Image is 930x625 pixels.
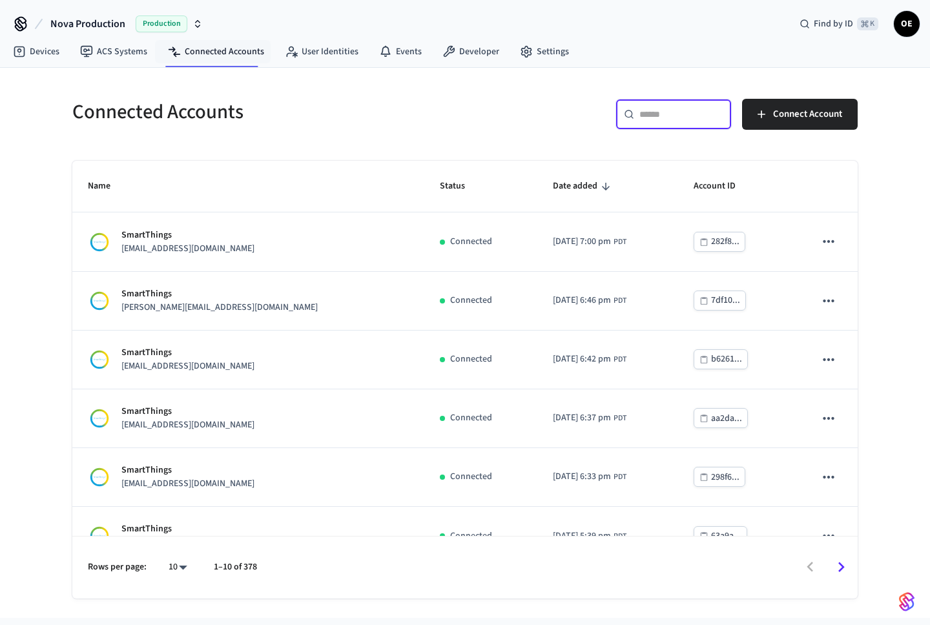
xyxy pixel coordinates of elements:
[136,15,187,32] span: Production
[553,235,611,249] span: [DATE] 7:00 pm
[450,529,492,543] p: Connected
[510,40,579,63] a: Settings
[694,467,745,487] button: 298f6...
[694,232,745,252] button: 282f8...
[814,17,853,30] span: Find by ID
[553,294,626,307] div: America/Vancouver
[711,351,742,367] div: b6261...
[432,40,510,63] a: Developer
[50,16,125,32] span: Nova Production
[614,413,626,424] span: PDT
[553,235,626,249] div: America/Vancouver
[121,405,254,418] p: SmartThings
[895,12,918,36] span: OE
[553,470,611,484] span: [DATE] 6:33 pm
[450,353,492,366] p: Connected
[369,40,432,63] a: Events
[694,349,748,369] button: b6261...
[121,477,254,491] p: [EMAIL_ADDRESS][DOMAIN_NAME]
[553,529,626,543] div: America/Vancouver
[742,99,858,130] button: Connect Account
[899,591,914,612] img: SeamLogoGradient.69752ec5.svg
[614,354,626,365] span: PDT
[711,528,741,544] div: 63a9a...
[553,470,626,484] div: America/Vancouver
[70,40,158,63] a: ACS Systems
[450,294,492,307] p: Connected
[553,529,611,543] span: [DATE] 5:39 pm
[614,236,626,248] span: PDT
[72,99,457,125] h5: Connected Accounts
[450,235,492,249] p: Connected
[553,353,611,366] span: [DATE] 6:42 pm
[121,522,254,536] p: SmartThings
[3,40,70,63] a: Devices
[121,346,254,360] p: SmartThings
[553,176,614,196] span: Date added
[857,17,878,30] span: ⌘ K
[274,40,369,63] a: User Identities
[88,231,111,254] img: Smartthings Logo, Square
[162,558,193,577] div: 10
[121,242,254,256] p: [EMAIL_ADDRESS][DOMAIN_NAME]
[773,106,842,123] span: Connect Account
[121,360,254,373] p: [EMAIL_ADDRESS][DOMAIN_NAME]
[553,411,626,425] div: America/Vancouver
[711,469,739,486] div: 298f6...
[88,407,111,430] img: Smartthings Logo, Square
[88,348,111,371] img: Smartthings Logo, Square
[121,301,318,314] p: [PERSON_NAME][EMAIL_ADDRESS][DOMAIN_NAME]
[121,418,254,432] p: [EMAIL_ADDRESS][DOMAIN_NAME]
[711,292,740,309] div: 7df10...
[711,411,742,427] div: aa2da...
[894,11,920,37] button: OE
[121,229,254,242] p: SmartThings
[553,353,626,366] div: America/Vancouver
[694,408,748,428] button: aa2da...
[694,291,746,311] button: 7df10...
[88,560,147,574] p: Rows per page:
[88,176,127,196] span: Name
[88,289,111,312] img: Smartthings Logo, Square
[826,552,856,582] button: Go to next page
[88,466,111,489] img: Smartthings Logo, Square
[694,526,747,546] button: 63a9a...
[121,287,318,301] p: SmartThings
[440,176,482,196] span: Status
[158,40,274,63] a: Connected Accounts
[450,411,492,425] p: Connected
[614,531,626,542] span: PDT
[214,560,257,574] p: 1–10 of 378
[88,524,111,548] img: Smartthings Logo, Square
[450,470,492,484] p: Connected
[614,471,626,483] span: PDT
[789,12,889,36] div: Find by ID⌘ K
[711,234,739,250] div: 282f8...
[614,295,626,307] span: PDT
[694,176,752,196] span: Account ID
[553,411,611,425] span: [DATE] 6:37 pm
[553,294,611,307] span: [DATE] 6:46 pm
[121,464,254,477] p: SmartThings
